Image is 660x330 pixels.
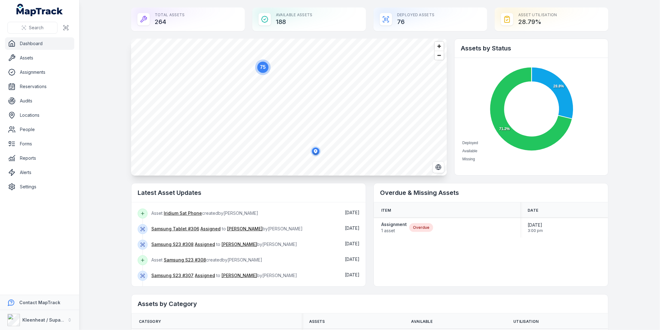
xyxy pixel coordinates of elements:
[462,141,478,145] span: Deployed
[151,273,297,278] span: to by [PERSON_NAME]
[345,257,360,262] span: [DATE]
[435,51,444,60] button: Zoom out
[381,208,391,213] span: Item
[7,22,57,34] button: Search
[528,222,543,233] time: 26/11/2024, 3:00:00 pm
[200,226,221,232] a: Assigned
[461,44,602,53] h2: Assets by Status
[528,208,538,213] span: Date
[345,257,360,262] time: 18/08/2025, 8:40:49 am
[5,95,74,107] a: Audits
[29,25,44,31] span: Search
[131,39,447,176] canvas: Map
[345,272,360,277] span: [DATE]
[381,221,407,228] strong: Assignment
[435,42,444,51] button: Zoom in
[345,241,360,246] time: 18/08/2025, 8:51:07 am
[381,221,407,234] a: Assignment1 asset
[462,149,477,153] span: Available
[345,225,360,231] time: 19/08/2025, 11:12:23 am
[5,109,74,121] a: Locations
[22,317,69,323] strong: Kleenheat / Supagas
[411,319,433,324] span: Available
[222,272,257,279] a: [PERSON_NAME]
[528,222,543,228] span: [DATE]
[5,166,74,179] a: Alerts
[5,123,74,136] a: People
[345,241,360,246] span: [DATE]
[151,226,303,231] span: to by [PERSON_NAME]
[164,210,202,216] a: Iridium Sat Phone
[380,188,602,197] h2: Overdue & Missing Assets
[139,319,161,324] span: Category
[345,210,360,215] span: [DATE]
[409,223,433,232] div: Overdue
[195,272,215,279] a: Assigned
[227,226,263,232] a: [PERSON_NAME]
[151,241,194,247] a: Samsung S23 #308
[5,181,74,193] a: Settings
[151,242,297,247] span: to by [PERSON_NAME]
[5,80,74,93] a: Reservations
[19,300,60,305] strong: Contact MapTrack
[151,257,262,262] span: Asset created by [PERSON_NAME]
[138,299,602,308] h2: Assets by Category
[195,241,215,247] a: Assigned
[345,225,360,231] span: [DATE]
[5,66,74,78] a: Assignments
[16,4,63,16] a: MapTrack
[381,228,407,234] span: 1 asset
[462,157,475,161] span: Missing
[513,319,539,324] span: Utilisation
[164,257,206,263] a: Samsung S23 #308
[151,226,199,232] a: Samsung Tablet #306
[151,272,194,279] a: Samsung S23 #307
[345,210,360,215] time: 25/08/2025, 9:53:11 am
[309,319,325,324] span: Assets
[5,138,74,150] a: Forms
[5,52,74,64] a: Assets
[222,241,257,247] a: [PERSON_NAME]
[345,272,360,277] time: 15/08/2025, 12:38:10 pm
[5,37,74,50] a: Dashboard
[433,161,444,173] button: Switch to Satellite View
[260,64,266,70] text: 75
[528,228,543,233] span: 3:00 pm
[151,210,258,216] span: Asset created by [PERSON_NAME]
[138,188,360,197] h2: Latest Asset Updates
[5,152,74,164] a: Reports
